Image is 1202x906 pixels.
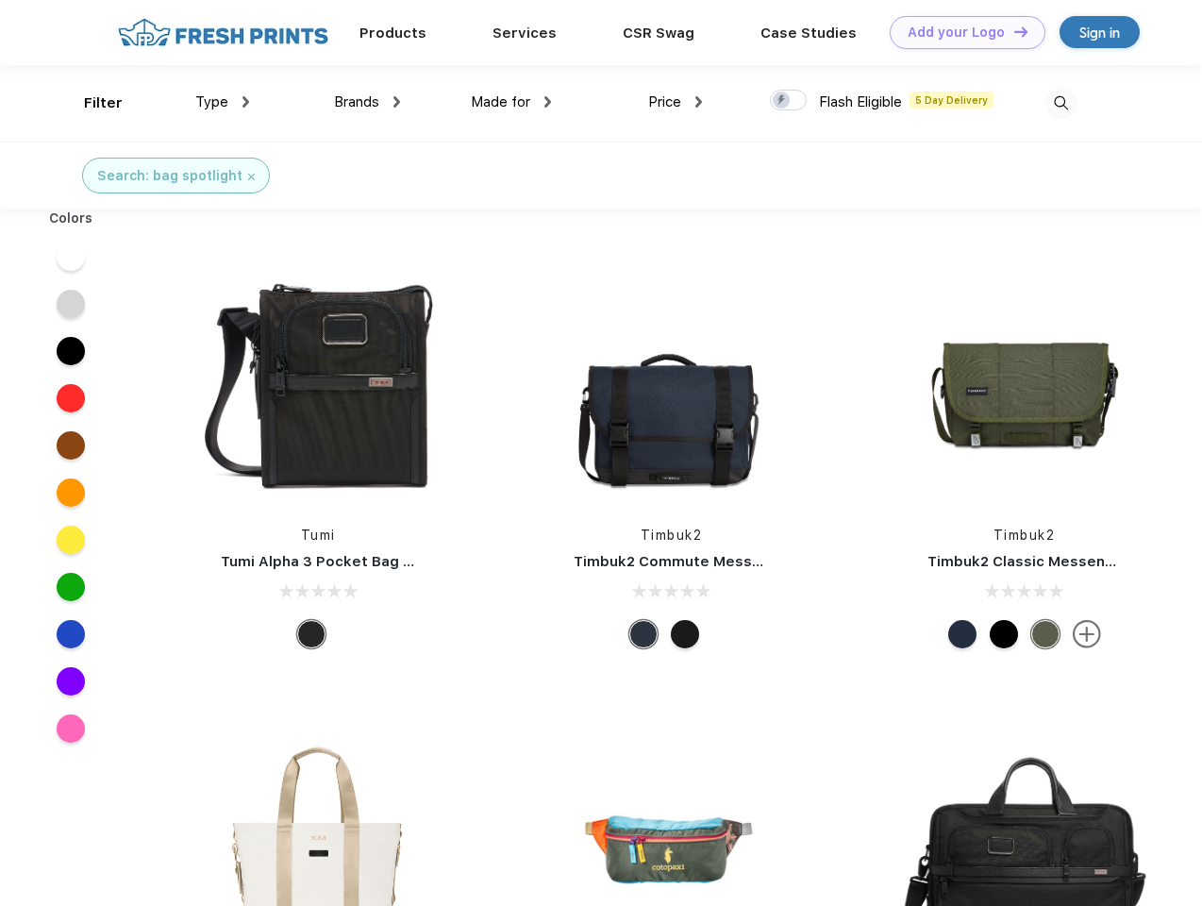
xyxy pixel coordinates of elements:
img: dropdown.png [242,96,249,108]
img: dropdown.png [393,96,400,108]
img: func=resize&h=266 [192,256,443,507]
div: Eco Nautical [948,620,977,648]
div: Black [297,620,326,648]
span: Made for [471,93,530,110]
div: Filter [84,92,123,114]
span: 5 Day Delivery [910,92,993,109]
div: Eco Army [1031,620,1060,648]
span: Price [648,93,681,110]
a: Tumi Alpha 3 Pocket Bag Small [221,553,442,570]
img: dropdown.png [695,96,702,108]
div: Add your Logo [908,25,1005,41]
div: Eco Nautical [629,620,658,648]
img: desktop_search.svg [1045,88,1077,119]
a: Timbuk2 [993,528,1056,543]
div: Eco Black [990,620,1018,648]
img: DT [1014,26,1027,37]
div: Colors [35,209,108,228]
img: more.svg [1073,620,1101,648]
a: Timbuk2 Commute Messenger Bag [574,553,826,570]
a: Tumi [301,528,336,543]
img: fo%20logo%202.webp [112,16,334,49]
span: Flash Eligible [819,93,902,110]
div: Sign in [1079,22,1120,43]
span: Type [195,93,228,110]
a: Timbuk2 [641,528,703,543]
a: Sign in [1060,16,1140,48]
img: filter_cancel.svg [248,174,255,180]
div: Search: bag spotlight [97,166,242,186]
img: func=resize&h=266 [899,256,1150,507]
img: dropdown.png [544,96,551,108]
div: Eco Black [671,620,699,648]
span: Brands [334,93,379,110]
img: func=resize&h=266 [545,256,796,507]
a: Products [359,25,426,42]
a: Timbuk2 Classic Messenger Bag [927,553,1161,570]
